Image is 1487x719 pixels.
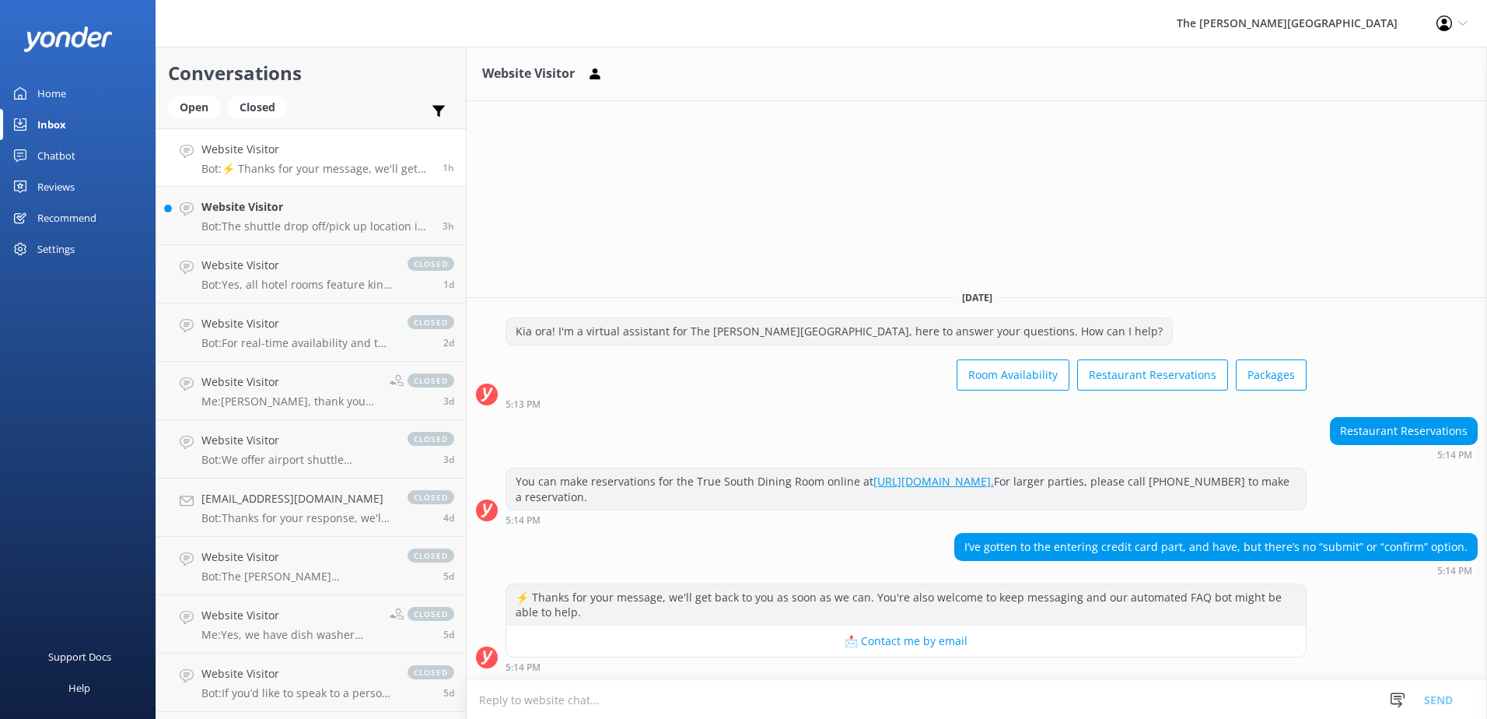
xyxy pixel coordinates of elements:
[506,584,1306,626] div: ⚡ Thanks for your message, we'll get back to you as soon as we can. You're also welcome to keep m...
[37,109,66,140] div: Inbox
[228,98,295,115] a: Closed
[1236,359,1307,391] button: Packages
[201,198,431,216] h4: Website Visitor
[443,161,454,174] span: Oct 03 2025 05:14pm (UTC +13:00) Pacific/Auckland
[443,511,454,524] span: Sep 28 2025 09:34pm (UTC +13:00) Pacific/Auckland
[37,171,75,202] div: Reviews
[156,420,466,479] a: Website VisitorBot:We offer airport shuttle transfers for an additional charge. Please contact ou...
[201,628,378,642] p: Me: Yes, we have dish washer detergent for our guests
[1437,451,1472,460] strong: 5:14 PM
[201,257,392,274] h4: Website Visitor
[443,453,454,466] span: Sep 29 2025 07:43pm (UTC +13:00) Pacific/Auckland
[506,516,541,525] strong: 5:14 PM
[955,534,1477,560] div: I’ve gotten to the entering credit card part, and have, but there’s no “submit” or “confirm” option.
[156,362,466,420] a: Website VisitorMe:[PERSON_NAME], thank you for reaching out to [GEOGRAPHIC_DATA]. Yes, it has to ...
[37,140,75,171] div: Chatbot
[201,490,392,507] h4: [EMAIL_ADDRESS][DOMAIN_NAME]
[408,257,454,271] span: closed
[201,453,392,467] p: Bot: We offer airport shuttle transfers for an additional charge. Please contact our concierge te...
[408,432,454,446] span: closed
[506,663,541,672] strong: 5:14 PM
[156,595,466,654] a: Website VisitorMe:Yes, we have dish washer detergent for our guestsclosed5d
[201,395,378,409] p: Me: [PERSON_NAME], thank you for reaching out to [GEOGRAPHIC_DATA]. Yes, it has to be consecutive...
[408,665,454,679] span: closed
[68,672,90,703] div: Help
[506,398,1307,409] div: Oct 03 2025 05:13pm (UTC +13:00) Pacific/Auckland
[1331,418,1477,444] div: Restaurant Reservations
[443,570,454,583] span: Sep 28 2025 05:24pm (UTC +13:00) Pacific/Auckland
[201,549,392,566] h4: Website Visitor
[957,359,1069,391] button: Room Availability
[1437,566,1472,576] strong: 5:14 PM
[156,654,466,712] a: Website VisitorBot:If you’d like to speak to a person on the The [PERSON_NAME] team, please call ...
[443,336,454,349] span: Sep 30 2025 10:34pm (UTC +13:00) Pacific/Auckland
[201,374,378,391] h4: Website Visitor
[408,374,454,388] span: closed
[873,474,994,489] a: [URL][DOMAIN_NAME].
[408,490,454,504] span: closed
[443,628,454,641] span: Sep 28 2025 07:35am (UTC +13:00) Pacific/Auckland
[201,607,378,624] h4: Website Visitor
[201,278,392,292] p: Bot: Yes, all hotel rooms feature king beds that can be split into two singles upon request.
[408,315,454,329] span: closed
[201,162,431,176] p: Bot: ⚡ Thanks for your message, we'll get back to you as soon as we can. You're also welcome to k...
[506,468,1306,510] div: You can make reservations for the True South Dining Room online at For larger parties, please cal...
[201,219,431,233] p: Bot: The shuttle drop off/pick up location in the [GEOGRAPHIC_DATA] is outside the [PERSON_NAME][...
[1330,449,1478,460] div: Oct 03 2025 05:14pm (UTC +13:00) Pacific/Auckland
[506,661,1307,672] div: Oct 03 2025 05:14pm (UTC +13:00) Pacific/Auckland
[1077,359,1228,391] button: Restaurant Reservations
[168,98,228,115] a: Open
[201,432,392,449] h4: Website Visitor
[506,400,541,409] strong: 5:13 PM
[156,128,466,187] a: Website VisitorBot:⚡ Thanks for your message, we'll get back to you as soon as we can. You're als...
[954,565,1478,576] div: Oct 03 2025 05:14pm (UTC +13:00) Pacific/Auckland
[443,278,454,291] span: Oct 02 2025 03:50pm (UTC +13:00) Pacific/Auckland
[168,58,454,88] h2: Conversations
[443,686,454,700] span: Sep 27 2025 11:00pm (UTC +13:00) Pacific/Auckland
[506,626,1306,657] button: 📩 Contact me by email
[156,303,466,362] a: Website VisitorBot:For real-time availability and the most accurate rates for the Executive Lake ...
[201,315,392,332] h4: Website Visitor
[156,245,466,303] a: Website VisitorBot:Yes, all hotel rooms feature king beds that can be split into two singles upon...
[201,511,392,525] p: Bot: Thanks for your response, we'll get back to you as soon as we can during opening hours.
[168,96,220,119] div: Open
[48,641,111,672] div: Support Docs
[201,665,392,682] h4: Website Visitor
[201,141,431,158] h4: Website Visitor
[408,549,454,563] span: closed
[228,96,287,119] div: Closed
[156,187,466,245] a: Website VisitorBot:The shuttle drop off/pick up location in the [GEOGRAPHIC_DATA] is outside the ...
[408,607,454,621] span: closed
[156,537,466,595] a: Website VisitorBot:The [PERSON_NAME][GEOGRAPHIC_DATA] offers stunning wedding event facilities an...
[506,514,1307,525] div: Oct 03 2025 05:14pm (UTC +13:00) Pacific/Auckland
[443,395,454,408] span: Sep 29 2025 10:36pm (UTC +13:00) Pacific/Auckland
[953,291,1002,304] span: [DATE]
[37,233,75,265] div: Settings
[443,219,454,233] span: Oct 03 2025 02:32pm (UTC +13:00) Pacific/Auckland
[37,78,66,109] div: Home
[37,202,96,233] div: Recommend
[23,26,113,52] img: yonder-white-logo.png
[201,570,392,584] p: Bot: The [PERSON_NAME][GEOGRAPHIC_DATA] offers stunning wedding event facilities and exclusive He...
[156,479,466,537] a: [EMAIL_ADDRESS][DOMAIN_NAME]Bot:Thanks for your response, we'll get back to you as soon as we can...
[506,318,1172,345] div: Kia ora! I'm a virtual assistant for The [PERSON_NAME][GEOGRAPHIC_DATA], here to answer your ques...
[201,686,392,700] p: Bot: If you’d like to speak to a person on the The [PERSON_NAME] team, please call [PHONE_NUMBER]...
[201,336,392,350] p: Bot: For real-time availability and the most accurate rates for the Executive Lake View Two Bedro...
[482,64,575,84] h3: Website Visitor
